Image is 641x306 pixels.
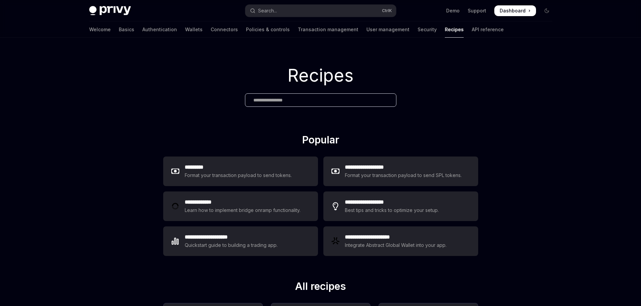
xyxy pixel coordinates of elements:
span: Dashboard [500,7,526,14]
a: Basics [119,21,134,38]
a: Support [468,7,486,14]
div: Search... [258,7,277,15]
a: Welcome [89,21,111,38]
div: Format your transaction payload to send SPL tokens. [345,171,462,179]
div: Format your transaction payload to send tokens. [185,171,292,179]
h2: All recipes [163,280,478,295]
div: Quickstart guide to building a trading app. [185,241,278,249]
a: Dashboard [494,5,536,16]
img: dark logo [89,6,131,15]
a: **** **** ***Learn how to implement bridge onramp functionality. [163,191,318,221]
div: Best tips and tricks to optimize your setup. [345,206,439,214]
button: Open search [245,5,396,17]
a: Authentication [142,21,177,38]
a: Wallets [185,21,203,38]
h2: Popular [163,134,478,148]
a: API reference [472,21,504,38]
a: Transaction management [298,21,358,38]
a: Demo [446,7,460,14]
div: Learn how to implement bridge onramp functionality. [185,206,300,214]
span: Ctrl K [382,8,392,13]
a: Policies & controls [246,21,290,38]
a: **** ****Format your transaction payload to send tokens. [163,157,318,186]
a: User management [366,21,409,38]
div: Integrate Abstract Global Wallet into your app. [345,241,447,249]
a: Connectors [211,21,238,38]
button: Toggle dark mode [541,5,552,16]
a: Recipes [445,21,464,38]
a: Security [418,21,437,38]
